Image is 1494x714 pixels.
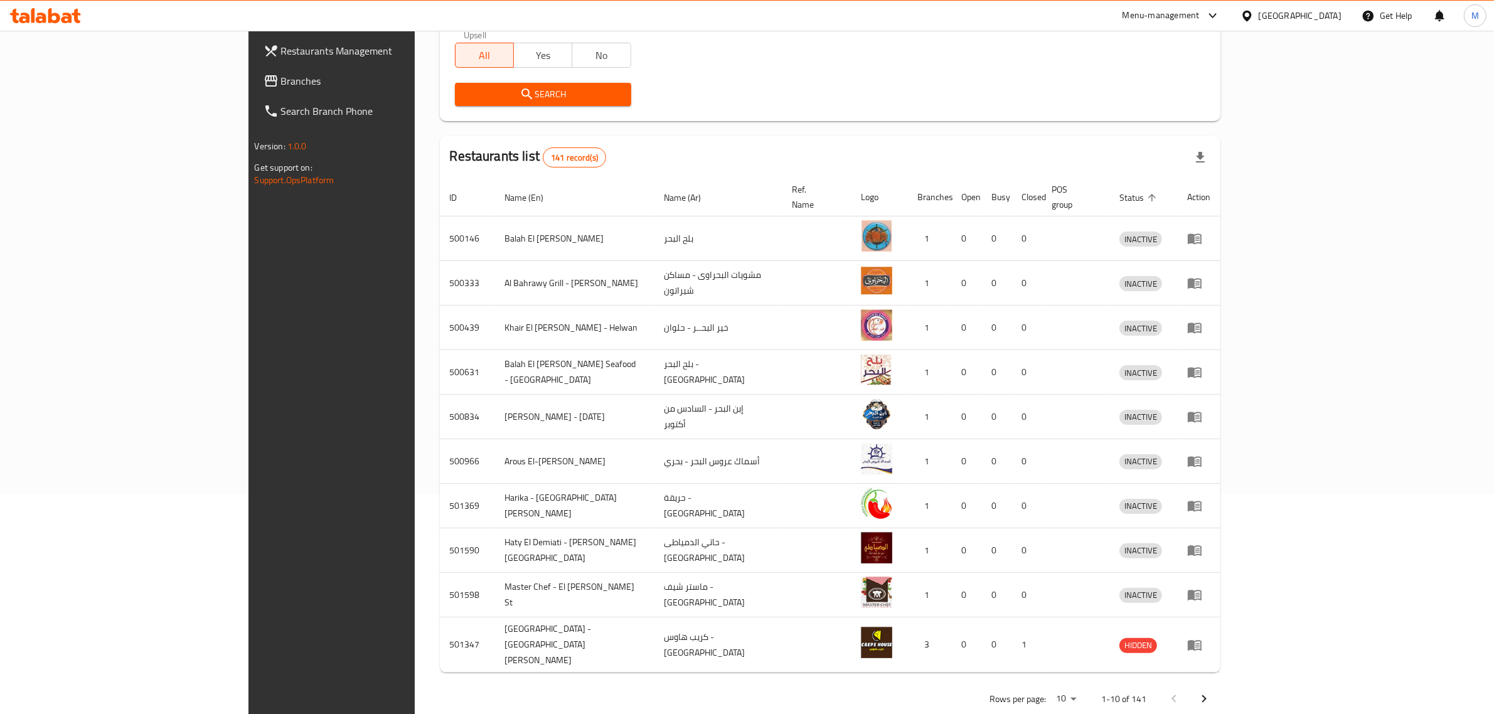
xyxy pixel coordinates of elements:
div: Menu-management [1123,8,1200,23]
h2: Restaurants list [450,147,607,168]
span: Status [1119,190,1160,205]
td: [GEOGRAPHIC_DATA] - [GEOGRAPHIC_DATA][PERSON_NAME] [495,617,654,673]
td: 0 [981,528,1011,573]
span: Name (En) [505,190,560,205]
td: 1 [907,439,951,484]
button: Yes [513,43,572,68]
td: 0 [1011,350,1042,395]
td: 0 [951,617,981,673]
span: INACTIVE [1119,588,1162,602]
td: 0 [981,439,1011,484]
a: Search Branch Phone [253,96,498,126]
td: 0 [951,484,981,528]
div: [GEOGRAPHIC_DATA] [1259,9,1342,23]
div: Menu [1187,365,1210,380]
td: Master Chef - El [PERSON_NAME] St [495,573,654,617]
td: ماستر شيف - [GEOGRAPHIC_DATA] [654,573,782,617]
img: Balah El Bahr [861,220,892,252]
img: Arous El-Bahr - Bahary [861,443,892,474]
button: No [572,43,631,68]
span: HIDDEN [1119,638,1157,653]
img: Ibn El Bahr - 6th of October [861,398,892,430]
td: Harika - [GEOGRAPHIC_DATA][PERSON_NAME] [495,484,654,528]
img: Harika - El Bahr Street [861,488,892,519]
div: Menu [1187,320,1210,335]
td: 0 [951,439,981,484]
span: INACTIVE [1119,232,1162,247]
span: INACTIVE [1119,543,1162,558]
td: 0 [951,395,981,439]
td: 0 [981,395,1011,439]
td: 0 [1011,573,1042,617]
td: 0 [1011,528,1042,573]
img: Khair El Bahr - Helwan [861,309,892,341]
td: 3 [907,617,951,673]
div: Menu [1187,409,1210,424]
div: INACTIVE [1119,410,1162,425]
span: 1.0.0 [287,138,307,154]
span: Search Branch Phone [281,104,488,119]
td: 1 [907,528,951,573]
td: 1 [907,350,951,395]
div: Menu [1187,543,1210,558]
span: ID [450,190,474,205]
a: Support.OpsPlatform [255,172,334,188]
button: Search [455,83,631,106]
td: 1 [907,216,951,261]
td: 0 [951,261,981,306]
td: Balah El [PERSON_NAME] Seafood - [GEOGRAPHIC_DATA] [495,350,654,395]
span: M [1471,9,1479,23]
td: 0 [951,350,981,395]
td: 0 [981,573,1011,617]
th: Busy [981,178,1011,216]
td: 0 [951,216,981,261]
p: 1-10 of 141 [1101,691,1146,707]
div: Menu [1187,454,1210,469]
button: Next page [1189,684,1219,714]
td: 1 [907,573,951,617]
div: Menu [1187,587,1210,602]
span: Ref. Name [792,182,836,212]
td: 1 [907,484,951,528]
th: Branches [907,178,951,216]
td: 0 [981,484,1011,528]
td: 1 [1011,617,1042,673]
td: 0 [981,216,1011,261]
span: INACTIVE [1119,277,1162,291]
span: All [461,46,509,65]
td: 1 [907,395,951,439]
div: Menu [1187,231,1210,246]
span: 141 record(s) [543,152,606,164]
a: Branches [253,66,498,96]
td: 1 [907,306,951,350]
div: Rows per page: [1051,690,1081,708]
img: Crepe House - El Bahr Street [861,627,892,658]
td: 0 [1011,306,1042,350]
button: All [455,43,514,68]
td: 0 [981,261,1011,306]
td: 0 [951,306,981,350]
td: حاتي الدمياطى - [GEOGRAPHIC_DATA] [654,528,782,573]
span: Name (Ar) [664,190,717,205]
td: أسماك عروس البحر - بحري [654,439,782,484]
td: 0 [951,573,981,617]
img: Al Bahrawy Grill - Masaken Sheraton [861,265,892,296]
table: enhanced table [440,178,1221,673]
span: Version: [255,138,285,154]
p: Rows per page: [990,691,1046,707]
span: Search [465,87,621,102]
th: Open [951,178,981,216]
td: Khair El [PERSON_NAME] - Helwan [495,306,654,350]
span: No [577,46,626,65]
div: INACTIVE [1119,588,1162,603]
span: Restaurants Management [281,43,488,58]
td: خير البحــر - حلوان [654,306,782,350]
th: Action [1177,178,1220,216]
span: INACTIVE [1119,499,1162,513]
th: Logo [851,178,907,216]
td: [PERSON_NAME] - [DATE] [495,395,654,439]
div: Export file [1185,142,1215,173]
span: Get support on: [255,159,312,176]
